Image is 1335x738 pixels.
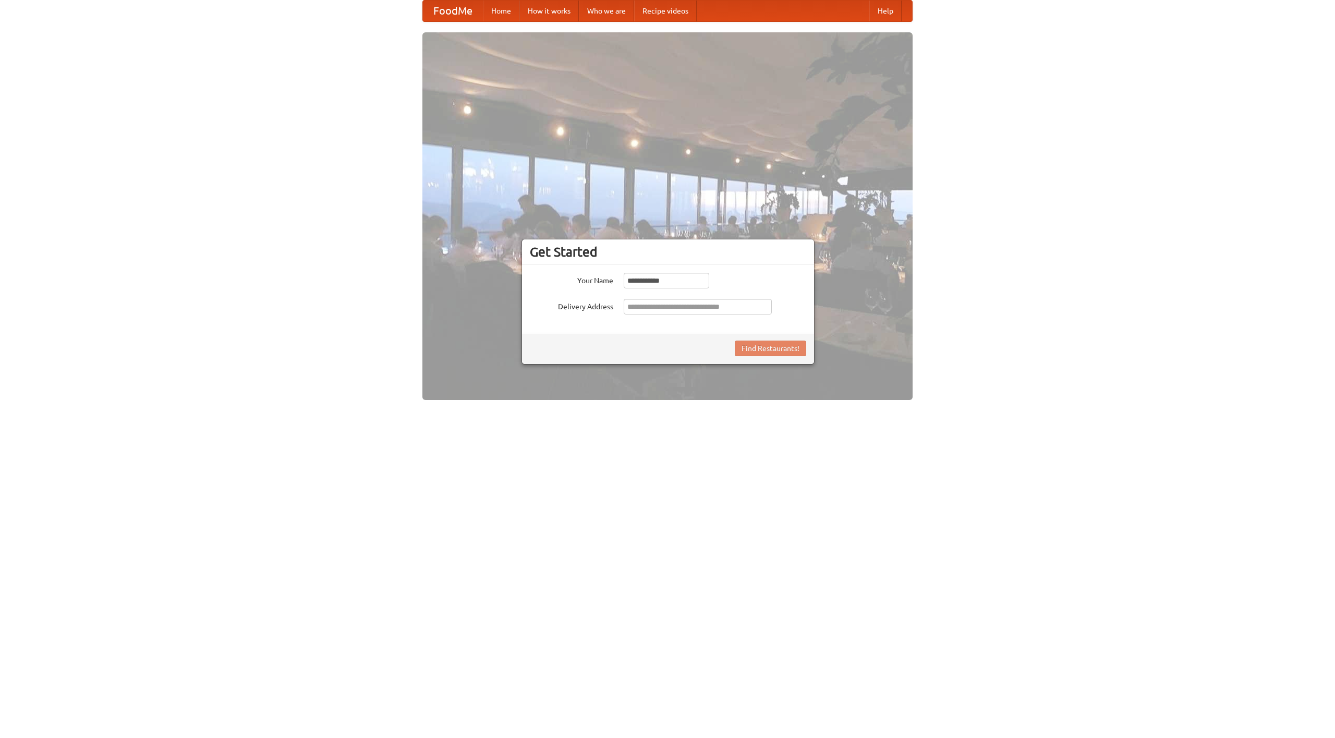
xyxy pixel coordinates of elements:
a: How it works [519,1,579,21]
label: Delivery Address [530,299,613,312]
a: Help [869,1,902,21]
label: Your Name [530,273,613,286]
a: Recipe videos [634,1,697,21]
a: FoodMe [423,1,483,21]
a: Who we are [579,1,634,21]
a: Home [483,1,519,21]
button: Find Restaurants! [735,341,806,356]
h3: Get Started [530,244,806,260]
